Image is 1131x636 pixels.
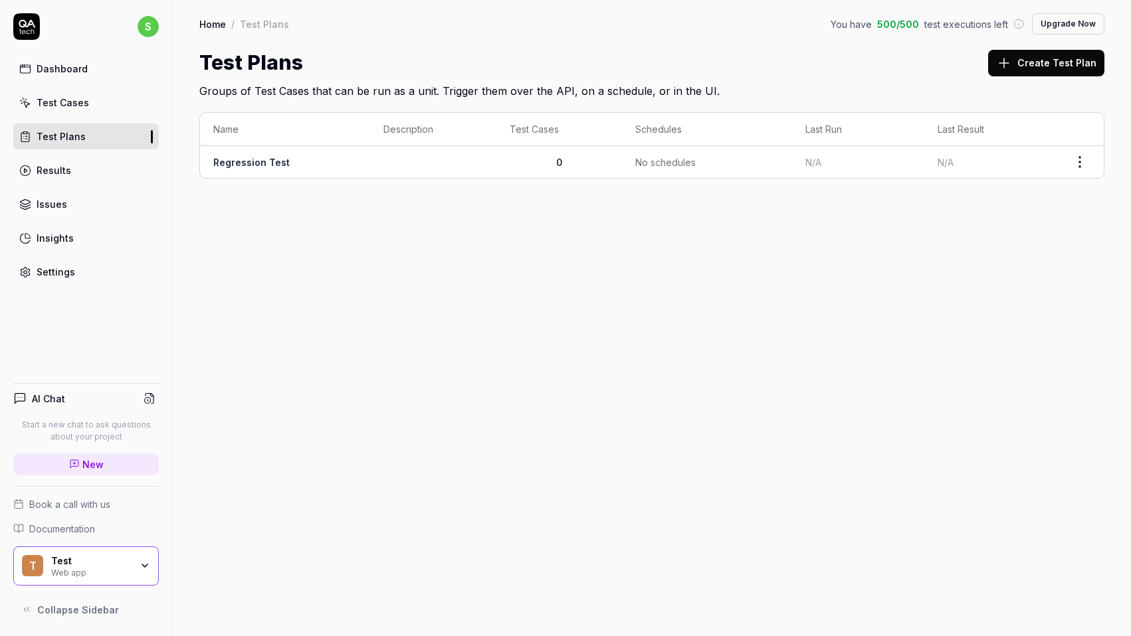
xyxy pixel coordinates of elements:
div: Test Cases [37,96,89,110]
span: No schedules [635,155,696,169]
th: Name [200,113,370,146]
div: Insights [37,231,74,245]
a: Insights [13,225,159,251]
button: Create Test Plan [988,50,1104,76]
th: Test Cases [496,113,621,146]
th: Last Run [792,113,924,146]
a: Regression Test [213,157,290,168]
div: Settings [37,265,75,279]
a: New [13,453,159,475]
a: Results [13,157,159,183]
button: Collapse Sidebar [13,596,159,623]
button: s [138,13,159,40]
div: Dashboard [37,62,88,76]
a: Issues [13,191,159,217]
span: You have [831,17,872,31]
span: N/A [805,157,821,168]
a: Book a call with us [13,497,159,511]
th: Last Result [924,113,1056,146]
a: Documentation [13,522,159,536]
button: TTestWeb app [13,546,159,586]
span: 0 [556,157,562,168]
th: Description [370,113,496,146]
span: Documentation [29,522,95,536]
span: T [22,555,43,576]
h4: AI Chat [32,392,65,406]
span: N/A [938,157,954,168]
h2: Groups of Test Cases that can be run as a unit. Trigger them over the API, on a schedule, or in t... [199,78,1104,99]
a: Test Cases [13,90,159,116]
span: s [138,16,159,37]
span: Book a call with us [29,497,110,511]
div: Test [51,555,131,567]
h1: Test Plans [199,48,303,78]
div: Results [37,163,71,177]
p: Start a new chat to ask questions about your project [13,419,159,443]
div: Issues [37,197,67,211]
a: Settings [13,259,159,285]
a: Dashboard [13,56,159,82]
span: test executions left [924,17,1008,31]
span: New [82,457,104,471]
a: Test Plans [13,123,159,149]
div: Test Plans [240,17,289,31]
span: Collapse Sidebar [37,603,119,617]
div: / [231,17,235,31]
div: Web app [51,566,131,577]
span: 500 / 500 [877,17,919,31]
a: Home [199,17,226,31]
div: Test Plans [37,129,86,143]
button: Upgrade Now [1032,13,1104,35]
th: Schedules [622,113,792,146]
